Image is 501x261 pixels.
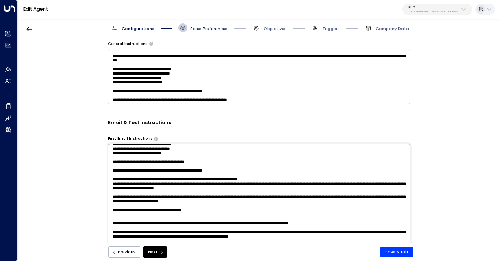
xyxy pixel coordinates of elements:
[376,26,409,31] span: Company Data
[108,246,141,258] button: Previous
[408,10,459,13] p: 1532e285-1129-4d72-8cc4-7db236beef8b
[149,42,153,45] button: Provide any specific instructions you want the agent to follow when responding to leads. This app...
[380,247,413,257] button: Save & Exit
[108,41,147,46] label: General Instructions
[323,26,340,31] span: Triggers
[143,246,167,258] button: Next
[154,137,158,141] button: Specify instructions for the agent's first email only, such as introductory content, special offe...
[108,136,152,141] label: First Email Instructions
[23,6,48,12] a: Edit Agent
[190,26,228,31] span: Sales Preferences
[402,4,472,15] button: Kiln1532e285-1129-4d72-8cc4-7db236beef8b
[408,5,459,10] p: Kiln
[264,26,287,31] span: Objectives
[122,26,154,31] span: Configurations
[108,119,410,127] h3: Email & Text Instructions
